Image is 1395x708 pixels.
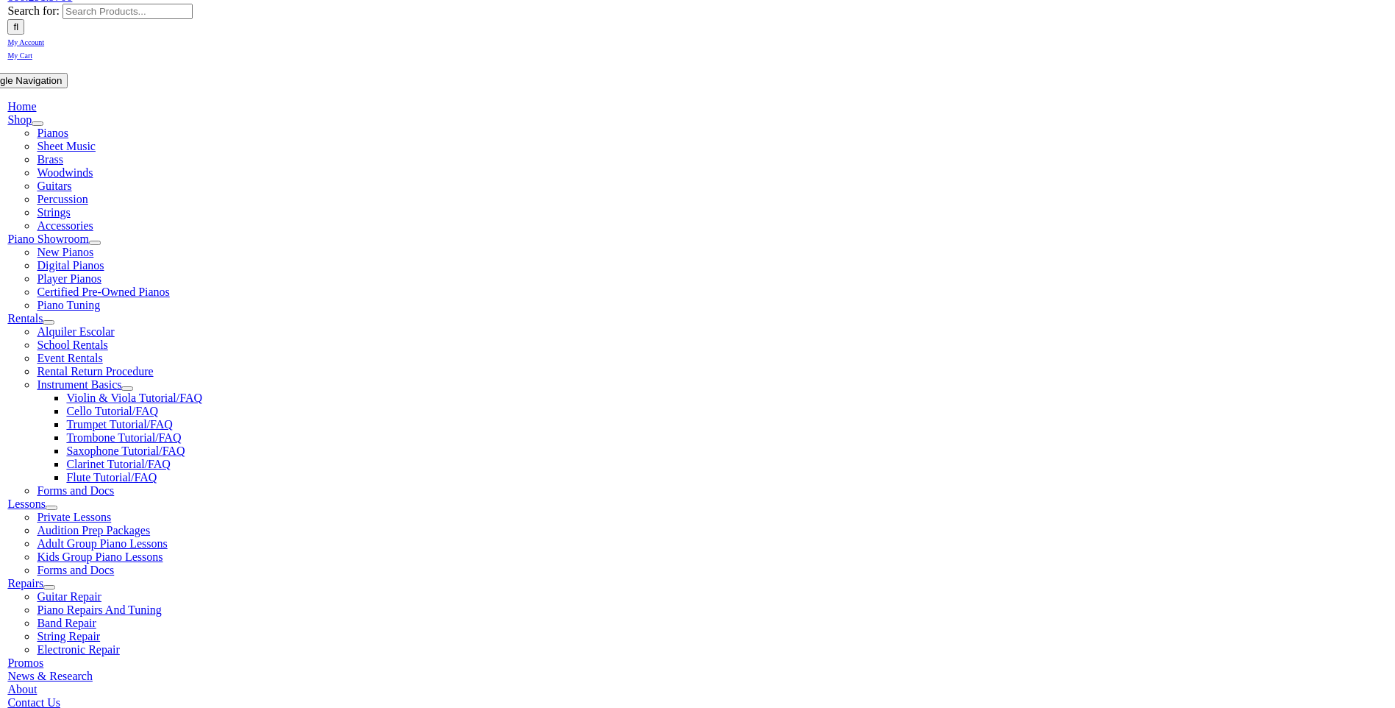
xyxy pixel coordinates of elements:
a: Piano Repairs And Tuning [37,603,161,616]
a: Piano Showroom [7,233,89,245]
a: Forms and Docs [37,564,114,576]
a: Sheet Music [37,140,96,152]
a: Digital Pianos [37,259,104,272]
a: Band Repair [37,617,96,629]
span: School Rentals [37,339,107,351]
a: Player Pianos [37,272,101,285]
a: Guitars [37,180,71,192]
a: Woodwinds [37,166,93,179]
a: My Account [7,35,44,47]
a: Saxophone Tutorial/FAQ [66,445,185,457]
input: Search [7,19,24,35]
a: Instrument Basics [37,378,121,391]
a: Trombone Tutorial/FAQ [66,431,181,444]
a: Kids Group Piano Lessons [37,551,163,563]
input: Search Products... [63,4,193,19]
span: My Account [7,38,44,46]
button: Open submenu of Instrument Basics [121,386,133,391]
a: Violin & Viola Tutorial/FAQ [66,392,202,404]
a: Lessons [7,498,46,510]
button: Open submenu of Repairs [43,585,55,590]
a: Promos [7,656,43,669]
a: Piano Tuning [37,299,100,311]
a: Brass [37,153,63,166]
a: Adult Group Piano Lessons [37,537,167,550]
a: Event Rentals [37,352,102,364]
a: Repairs [7,577,43,590]
span: Electronic Repair [37,643,119,656]
a: About [7,683,37,695]
button: Open submenu of Shop [32,121,43,126]
button: Open submenu of Piano Showroom [89,241,101,245]
button: Open submenu of Lessons [46,506,57,510]
a: Rentals [7,312,43,325]
a: Strings [37,206,70,219]
a: Home [7,100,36,113]
a: My Cart [7,48,32,60]
a: News & Research [7,670,93,682]
a: Private Lessons [37,511,111,523]
a: Alquiler Escolar [37,325,114,338]
a: Clarinet Tutorial/FAQ [66,458,171,470]
a: Cello Tutorial/FAQ [66,405,158,417]
a: Guitar Repair [37,590,101,603]
a: Percussion [37,193,88,205]
a: Forms and Docs [37,484,114,497]
a: New Pianos [37,246,93,258]
a: String Repair [37,630,100,642]
button: Open submenu of Rentals [43,320,54,325]
a: Pianos [37,127,68,139]
a: Trumpet Tutorial/FAQ [66,418,172,431]
a: Certified Pre-Owned Pianos [37,286,169,298]
a: Accessories [37,219,93,232]
a: Rental Return Procedure [37,365,153,378]
span: Search for: [7,4,60,17]
a: Shop [7,113,32,126]
a: Audition Prep Packages [37,524,150,537]
span: My Cart [7,52,32,60]
a: Flute Tutorial/FAQ [66,471,157,484]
